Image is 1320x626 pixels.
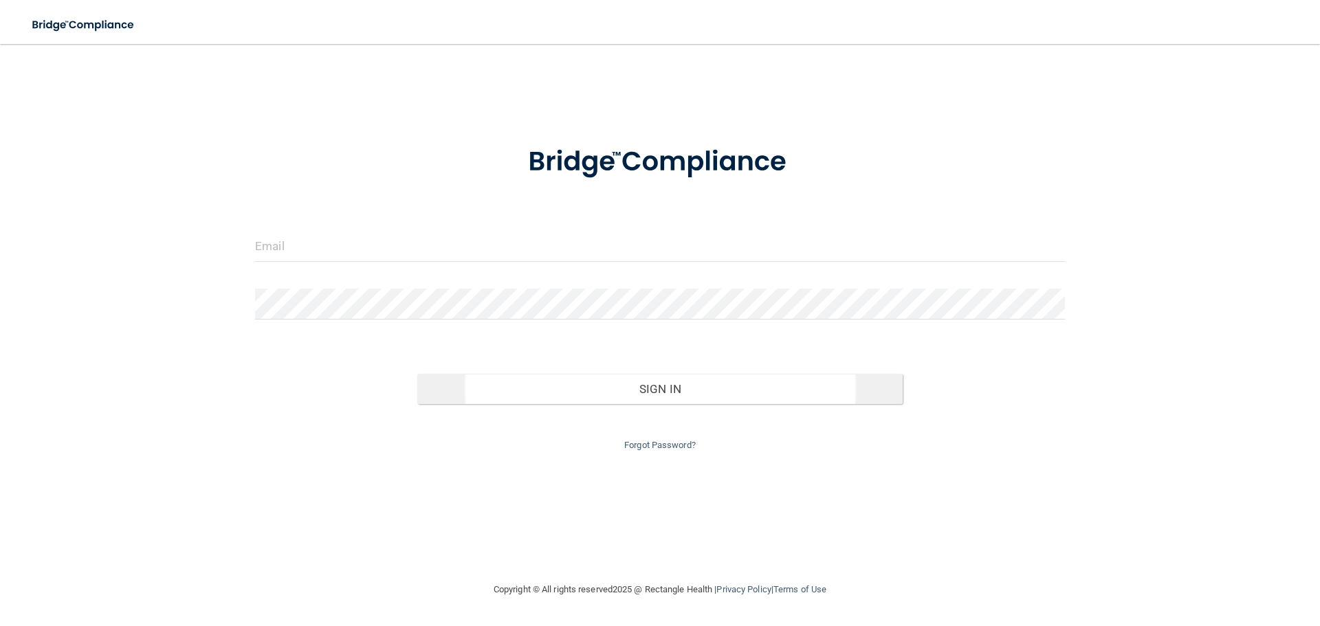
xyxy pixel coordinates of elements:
[21,11,147,39] img: bridge_compliance_login_screen.278c3ca4.svg
[773,584,826,594] a: Terms of Use
[409,568,911,612] div: Copyright © All rights reserved 2025 @ Rectangle Health | |
[716,584,771,594] a: Privacy Policy
[255,231,1065,262] input: Email
[500,126,820,198] img: bridge_compliance_login_screen.278c3ca4.svg
[624,440,696,450] a: Forgot Password?
[417,374,903,404] button: Sign In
